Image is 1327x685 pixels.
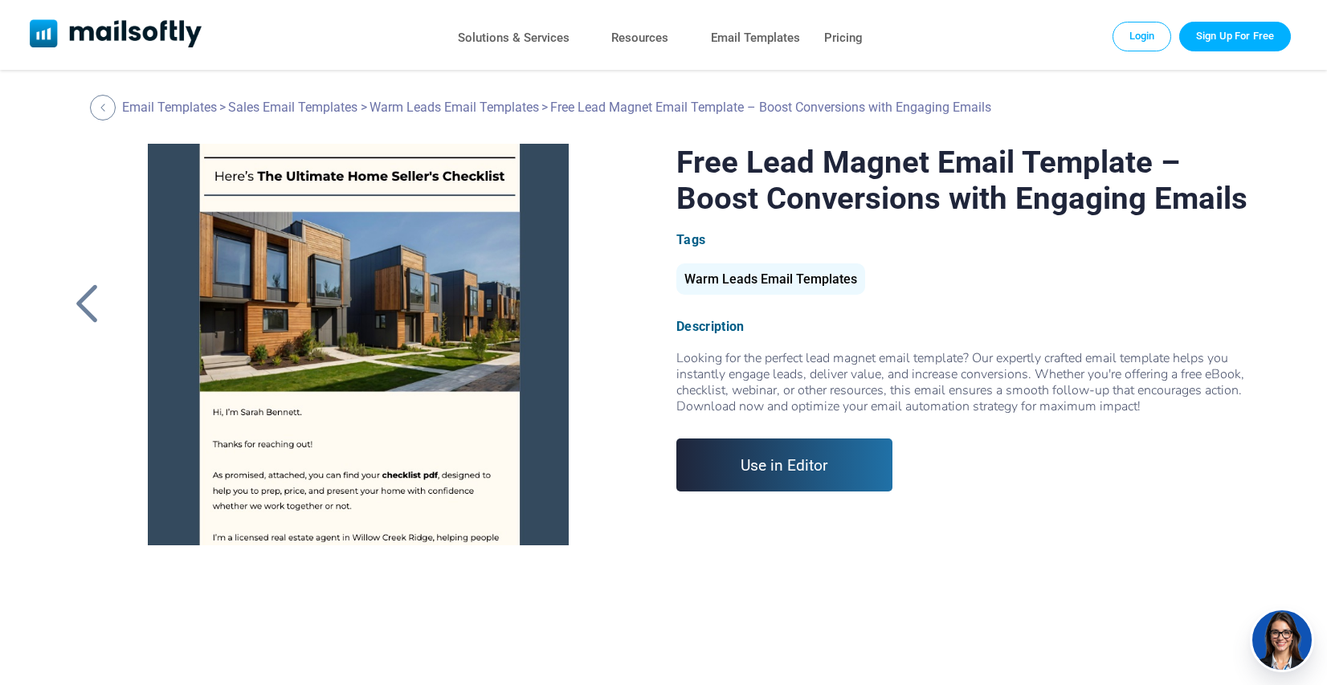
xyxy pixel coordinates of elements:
a: Mailsoftly [30,19,202,51]
div: Warm Leads Email Templates [676,263,865,295]
div: Tags [676,232,1260,247]
a: Warm Leads Email Templates [370,100,539,115]
a: Login [1113,22,1172,51]
a: Email Templates [122,100,217,115]
a: Resources [611,27,668,50]
a: Sales Email Templates [228,100,357,115]
a: Use in Editor [676,438,892,491]
a: Back [67,283,107,325]
a: Email Templates [711,27,800,50]
div: Description [676,319,1260,334]
h1: Free Lead Magnet Email Template – Boost Conversions with Engaging Emails [676,144,1260,216]
a: Solutions & Services [458,27,570,50]
a: Warm Leads Email Templates [676,278,865,285]
a: Trial [1179,22,1291,51]
a: Pricing [824,27,863,50]
p: Looking for the perfect lead magnet email template? Our expertly crafted email template helps you... [676,350,1260,414]
a: Back [90,95,120,120]
a: Free Lead Magnet Email Template – Boost Conversions with Engaging Emails [125,144,592,545]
